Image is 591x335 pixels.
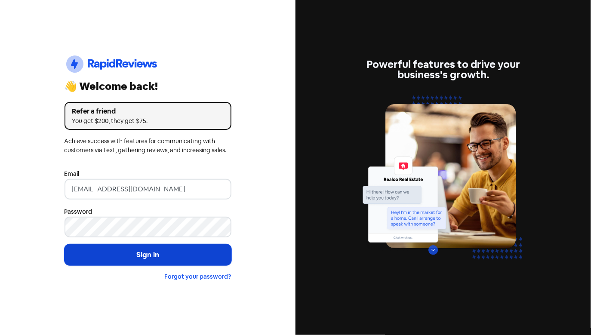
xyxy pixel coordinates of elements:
[65,81,231,92] div: 👋 Welcome back!
[65,244,231,266] button: Sign in
[65,179,231,200] input: Enter your email address...
[165,273,231,280] a: Forgot your password?
[360,59,527,80] div: Powerful features to drive your business's growth.
[65,137,231,155] div: Achieve success with features for communicating with customers via text, gathering reviews, and i...
[72,106,224,117] div: Refer a friend
[65,207,92,216] label: Password
[360,90,527,276] img: web-chat
[65,169,80,178] label: Email
[72,117,224,126] div: You get $200, they get $75.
